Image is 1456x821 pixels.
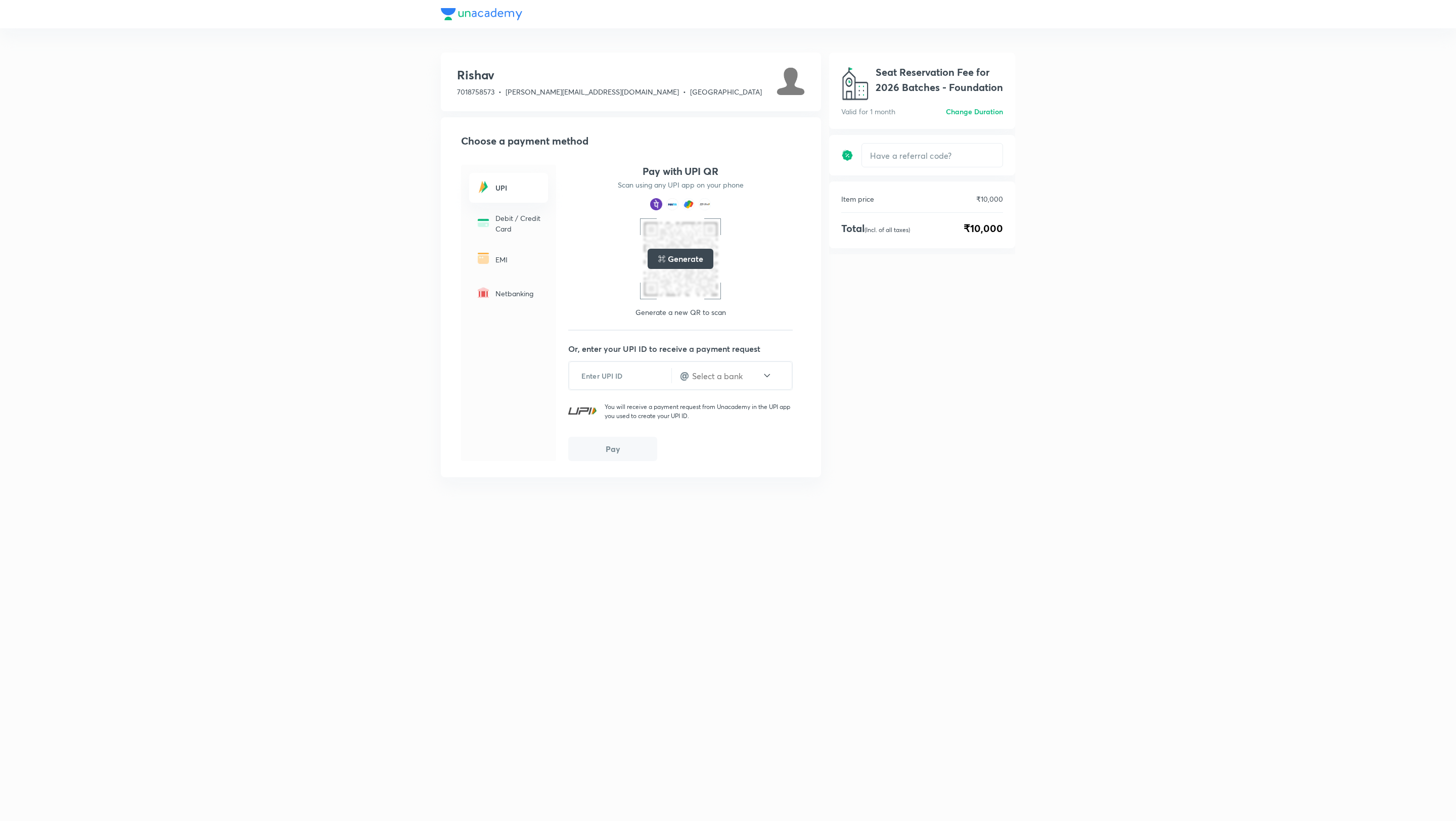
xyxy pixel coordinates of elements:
[568,437,657,461] button: Pay
[864,226,910,234] p: (Incl. of all taxes)
[475,215,491,231] img: -
[666,198,678,210] img: payment method
[457,67,762,83] h3: Rishav
[495,288,542,299] p: Netbanking
[841,194,874,204] p: Item price
[461,133,805,149] h2: Choose a payment method
[495,183,542,193] h6: UPI
[946,106,1003,117] h6: Change Duration
[495,213,542,234] p: Debit / Credit Card
[668,253,703,265] h5: Generate
[650,198,662,210] img: payment method
[506,87,679,97] span: [PERSON_NAME][EMAIL_ADDRESS][DOMAIN_NAME]
[777,67,805,95] img: Avatar
[699,198,711,210] img: payment method
[498,87,502,97] span: •
[495,254,542,265] p: EMI
[475,250,491,266] img: -
[568,407,597,415] img: UPI
[635,307,726,317] p: Generate a new QR to scan
[841,106,895,117] p: Valid for 1 month
[618,180,744,190] p: Scan using any UPI app on your phone
[683,87,686,97] span: •
[682,198,695,210] img: payment method
[862,144,1003,167] input: Have a referral code?
[643,165,718,178] h4: Pay with UPI QR
[841,149,853,161] img: discount
[475,285,491,301] img: -
[841,65,870,102] img: avatar
[658,255,666,263] img: loading..
[457,87,494,97] span: 7018758573
[690,87,762,97] span: [GEOGRAPHIC_DATA]
[964,221,1003,236] span: ₹10,000
[475,179,491,195] img: -
[569,363,671,388] input: Enter UPI ID
[605,402,793,421] p: You will receive a payment request from Unacademy in the UPI app you used to create your UPI ID.
[876,65,1003,95] h1: Seat Reservation Fee for 2026 Batches - Foundation
[976,194,1003,204] p: ₹10,000
[691,370,762,382] input: Select a bank
[568,343,805,355] p: Or, enter your UPI ID to receive a payment request
[680,368,689,383] h4: @
[841,221,910,236] h4: Total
